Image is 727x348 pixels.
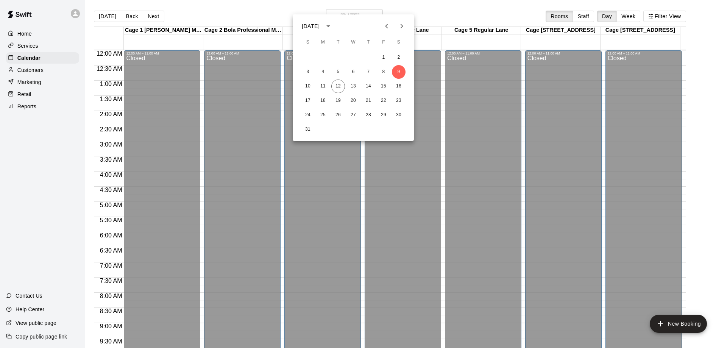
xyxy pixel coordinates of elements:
[331,80,345,93] button: 12
[377,51,390,64] button: 1
[346,80,360,93] button: 13
[331,35,345,50] span: Tuesday
[392,94,406,108] button: 23
[331,65,345,79] button: 5
[362,108,375,122] button: 28
[392,80,406,93] button: 16
[316,65,330,79] button: 4
[316,108,330,122] button: 25
[394,19,409,34] button: Next month
[379,19,394,34] button: Previous month
[377,80,390,93] button: 15
[377,94,390,108] button: 22
[301,65,315,79] button: 3
[362,35,375,50] span: Thursday
[316,94,330,108] button: 18
[302,22,320,30] div: [DATE]
[301,94,315,108] button: 17
[362,94,375,108] button: 21
[392,65,406,79] button: 9
[301,108,315,122] button: 24
[392,35,406,50] span: Saturday
[346,65,360,79] button: 6
[331,108,345,122] button: 26
[316,35,330,50] span: Monday
[301,35,315,50] span: Sunday
[392,108,406,122] button: 30
[301,123,315,136] button: 31
[301,80,315,93] button: 10
[377,65,390,79] button: 8
[346,35,360,50] span: Wednesday
[377,108,390,122] button: 29
[346,94,360,108] button: 20
[331,94,345,108] button: 19
[362,65,375,79] button: 7
[346,108,360,122] button: 27
[377,35,390,50] span: Friday
[322,20,335,33] button: calendar view is open, switch to year view
[392,51,406,64] button: 2
[316,80,330,93] button: 11
[362,80,375,93] button: 14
